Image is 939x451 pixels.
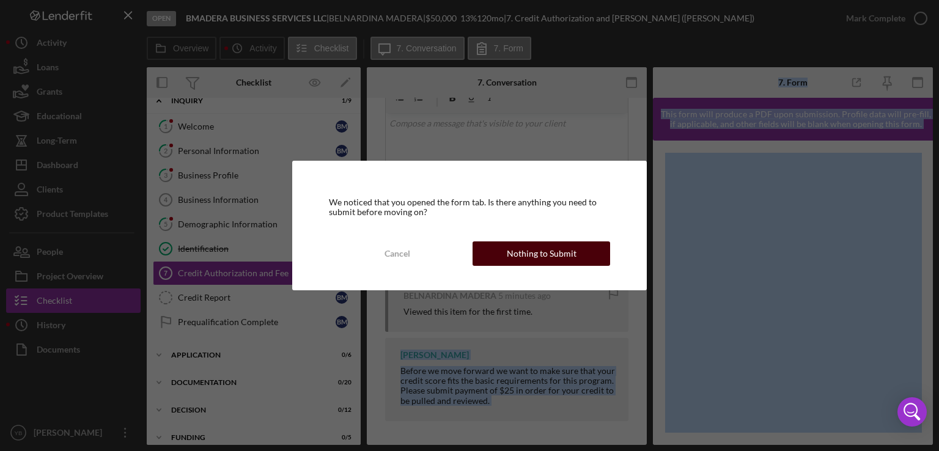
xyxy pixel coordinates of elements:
[897,397,927,427] div: Open Intercom Messenger
[385,241,410,266] div: Cancel
[507,241,576,266] div: Nothing to Submit
[329,241,466,266] button: Cancel
[473,241,610,266] button: Nothing to Submit
[329,197,611,217] div: We noticed that you opened the form tab. Is there anything you need to submit before moving on?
